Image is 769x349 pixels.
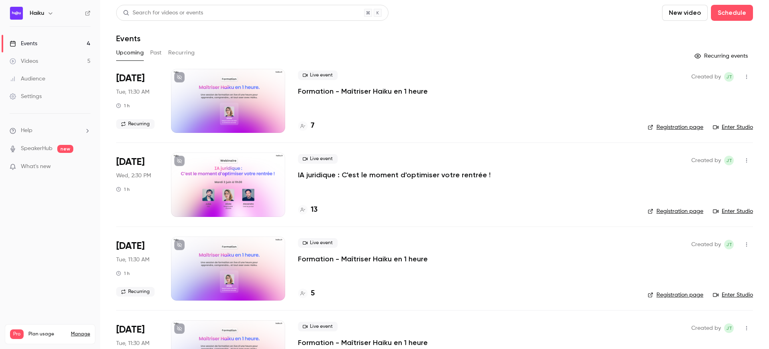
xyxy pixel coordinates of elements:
button: Recurring events [691,50,753,62]
button: Schedule [711,5,753,21]
a: Registration page [648,123,703,131]
span: jean Touzet [724,72,734,82]
li: help-dropdown-opener [10,126,91,135]
span: Live event [298,322,338,331]
span: Pro [10,329,24,339]
a: Enter Studio [713,291,753,299]
span: Created by [691,240,721,249]
a: Enter Studio [713,123,753,131]
span: jean Touzet [724,323,734,333]
button: Past [150,46,162,59]
a: 7 [298,120,314,131]
a: IA juridique : C'est le moment d'optimiser votre rentrée ! [298,170,491,180]
div: Videos [10,57,38,65]
img: Haiku [10,7,23,20]
span: jean Touzet [724,156,734,165]
span: [DATE] [116,323,145,336]
h4: 5 [311,288,315,299]
span: Created by [691,72,721,82]
button: New video [662,5,708,21]
span: Recurring [116,287,155,297]
span: [DATE] [116,240,145,253]
span: jean Touzet [724,240,734,249]
h6: Haiku [30,9,44,17]
h1: Events [116,34,141,43]
span: jT [726,323,732,333]
a: Registration page [648,291,703,299]
a: Registration page [648,207,703,215]
span: new [57,145,73,153]
span: Created by [691,156,721,165]
span: Recurring [116,119,155,129]
div: Events [10,40,37,48]
a: Formation - Maîtriser Haiku en 1 heure [298,86,428,96]
span: Live event [298,154,338,164]
a: Formation - Maîtriser Haiku en 1 heure [298,254,428,264]
span: [DATE] [116,72,145,85]
a: SpeakerHub [21,144,52,153]
a: 13 [298,205,318,215]
span: Wed, 2:30 PM [116,172,151,180]
div: Search for videos or events [123,9,203,17]
div: 1 h [116,102,130,109]
div: Sep 9 Tue, 11:30 AM (Europe/Paris) [116,69,158,133]
span: Tue, 11:30 AM [116,339,149,347]
button: Upcoming [116,46,144,59]
div: 1 h [116,270,130,277]
div: Sep 16 Tue, 11:30 AM (Europe/Paris) [116,237,158,301]
span: Tue, 11:30 AM [116,88,149,96]
div: 1 h [116,186,130,193]
span: Live event [298,238,338,248]
h4: 7 [311,120,314,131]
span: Tue, 11:30 AM [116,256,149,264]
span: jT [726,72,732,82]
span: Plan usage [28,331,66,337]
span: What's new [21,162,51,171]
span: [DATE] [116,156,145,168]
div: Settings [10,92,42,100]
span: Created by [691,323,721,333]
span: jT [726,240,732,249]
a: 5 [298,288,315,299]
button: Recurring [168,46,195,59]
a: Enter Studio [713,207,753,215]
a: Manage [71,331,90,337]
span: Live event [298,70,338,80]
h4: 13 [311,205,318,215]
div: Audience [10,75,45,83]
div: Sep 10 Wed, 2:30 PM (Europe/Paris) [116,152,158,217]
a: Formation - Maîtriser Haiku en 1 heure [298,338,428,347]
span: jT [726,156,732,165]
span: Help [21,126,32,135]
